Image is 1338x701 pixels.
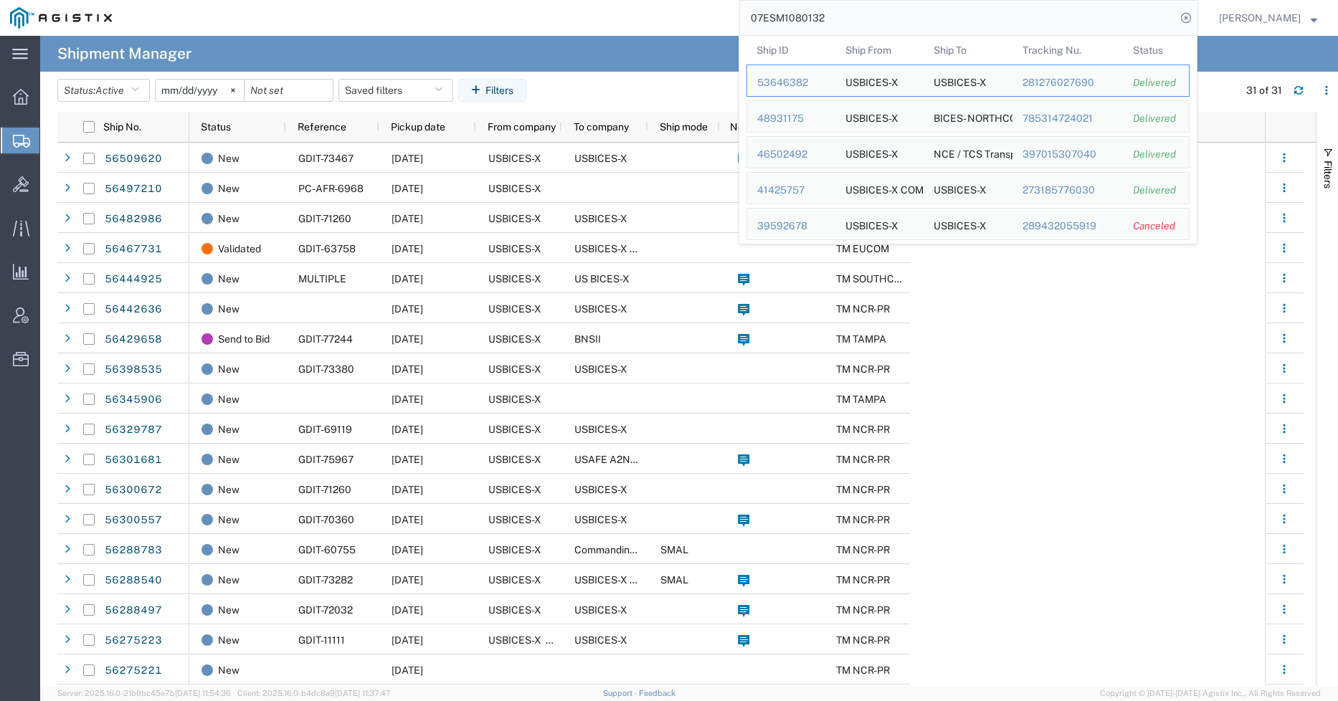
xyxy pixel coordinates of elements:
[298,121,346,133] span: Reference
[1023,147,1114,162] div: 397015307040
[104,479,163,502] a: 56300672
[298,514,354,525] span: GDIT-70360
[392,634,423,646] span: 07/28/2025
[218,324,270,354] span: Send to Bid
[298,183,364,194] span: PC-AFR-6968
[218,444,239,475] span: New
[298,363,354,375] span: GDIT-73380
[104,268,163,291] a: 56444925
[836,333,886,345] span: TM TAMPA
[845,101,898,132] div: USBICES-X
[740,1,1176,35] input: Search for shipment number, reference number
[574,544,808,555] span: Commanding Officer - NCTS Naples
[488,333,541,345] span: USBICES-X
[218,173,239,204] span: New
[298,634,345,646] span: GDIT-11111
[757,147,825,162] div: 46502492
[218,535,239,565] span: New
[488,153,541,164] span: USBICES-X
[1133,75,1179,90] div: Delivered
[574,514,627,525] span: USBICES-X
[218,294,239,324] span: New
[392,424,423,435] span: 07/30/2025
[660,544,688,555] span: SMAL
[574,333,601,345] span: BNSII
[574,303,627,315] span: USBICES-X
[488,363,541,375] span: USBICES-X
[237,689,391,697] span: Client: 2025.16.0-b4dc8a9
[660,574,688,586] span: SMAL
[488,243,541,254] span: USBICES-X
[104,569,163,592] a: 56288540
[845,173,914,204] div: USBICES-X COMSEC
[836,394,886,405] span: TM TAMPA
[574,273,630,285] span: US BICES-X
[488,544,541,555] span: USBICES-X
[392,213,423,224] span: 08/13/2025
[104,238,163,261] a: 56467731
[934,65,987,96] div: USBICES-X
[660,121,708,133] span: Ship mode
[104,358,163,381] a: 56398535
[488,303,541,315] span: USBICES-X
[574,604,627,616] span: USBICES-X
[103,121,141,133] span: Ship No.
[836,664,890,676] span: TM NCR-PR
[1219,10,1301,26] span: Andrew Wacyra
[1322,161,1334,189] span: Filters
[574,153,627,164] span: USBICES-X
[488,604,541,616] span: USBICES-X
[746,36,1197,244] table: Search Results
[104,419,163,442] a: 56329787
[488,213,541,224] span: USBICES-X
[574,484,627,495] span: USBICES-X
[298,243,356,254] span: GDIT-63758
[836,574,890,586] span: TM NCR-PR
[218,143,239,173] span: New
[104,629,163,652] a: 56275223
[1023,219,1114,234] div: 289432055919
[201,121,231,133] span: Status
[836,604,890,616] span: TM NCR-PR
[574,424,627,435] span: USBICES-X
[175,689,231,697] span: [DATE] 11:54:36
[392,363,423,375] span: 08/05/2025
[392,544,423,555] span: 07/24/2025
[218,234,261,264] span: Validated
[218,475,239,505] span: New
[298,604,353,616] span: GDIT-72032
[298,574,353,586] span: GDIT-73282
[845,65,898,96] div: USBICES-X
[104,509,163,532] a: 56300557
[391,121,445,133] span: Pickup date
[1100,687,1321,700] span: Copyright © [DATE]-[DATE] Agistix Inc., All Rights Reserved
[57,36,191,72] h4: Shipment Manager
[845,137,898,168] div: USBICES-X
[488,634,597,646] span: USBICES-X LOGISTICS
[392,484,423,495] span: 07/31/2025
[392,183,423,194] span: 08/14/2025
[218,595,239,625] span: New
[104,208,163,231] a: 56482986
[104,178,163,201] a: 56497210
[298,333,353,345] span: GDIT-77244
[488,484,541,495] span: USBICES-X
[1023,111,1114,126] div: 785314724021
[836,424,890,435] span: TM NCR-PR
[836,243,889,254] span: TM EUCOM
[488,121,556,133] span: From company
[757,219,825,234] div: 39592678
[104,148,163,171] a: 56509620
[1246,83,1282,98] div: 31 of 31
[836,484,890,495] span: TM NCR-PR
[298,424,352,435] span: GDIT-69119
[757,183,825,198] div: 41425757
[574,213,627,224] span: USBICES-X
[488,394,541,405] span: USBICES-X
[574,243,671,254] span: USBICES-X Logistics
[392,454,423,465] span: 08/14/2025
[338,79,453,102] button: Saved filters
[218,655,239,685] span: New
[934,101,1002,132] div: BICES- NORTHCOM
[488,183,541,194] span: USBICES-X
